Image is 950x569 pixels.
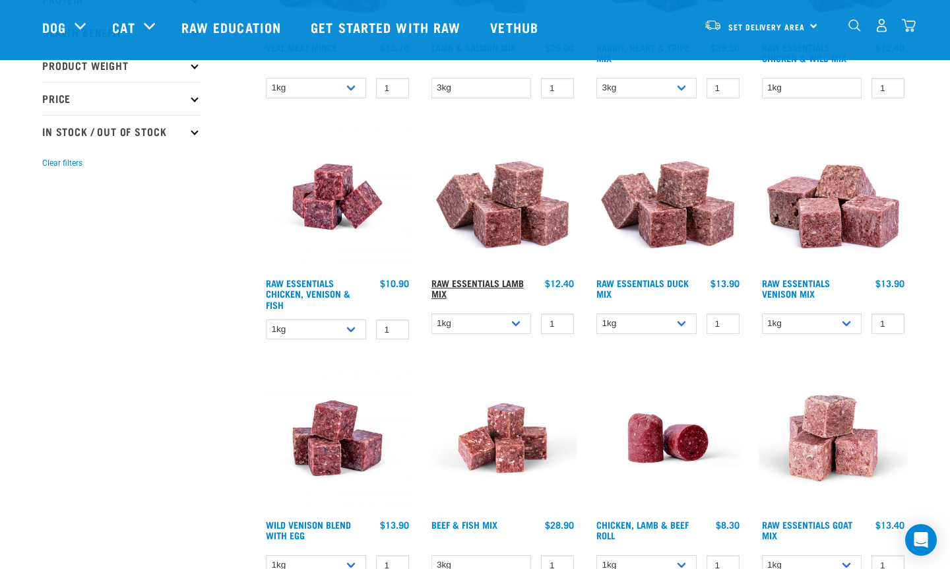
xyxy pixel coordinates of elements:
[168,1,298,53] a: Raw Education
[42,17,66,37] a: Dog
[42,157,82,169] button: Clear filters
[759,122,908,272] img: 1113 RE Venison Mix 01
[707,314,740,334] input: 1
[545,278,574,288] div: $12.40
[42,49,201,82] p: Product Weight
[596,281,689,296] a: Raw Essentials Duck Mix
[380,278,409,288] div: $10.90
[263,363,412,513] img: Venison Egg 1616
[266,522,351,537] a: Wild Venison Blend with Egg
[875,519,904,530] div: $13.40
[704,19,722,31] img: van-moving.png
[905,524,937,556] div: Open Intercom Messenger
[593,122,743,272] img: ?1041 RE Lamb Mix 01
[875,18,889,32] img: user.png
[871,78,904,98] input: 1
[42,115,201,148] p: In Stock / Out Of Stock
[112,17,135,37] a: Cat
[711,278,740,288] div: $13.90
[541,314,574,334] input: 1
[431,522,497,527] a: Beef & Fish Mix
[593,363,743,513] img: Raw Essentials Chicken Lamb Beef Bulk Minced Raw Dog Food Roll Unwrapped
[875,278,904,288] div: $13.90
[431,281,524,296] a: Raw Essentials Lamb Mix
[266,281,350,306] a: Raw Essentials Chicken, Venison & Fish
[871,314,904,334] input: 1
[759,363,908,513] img: Goat M Ix 38448
[428,363,578,513] img: Beef Mackerel 1
[376,78,409,98] input: 1
[477,1,555,53] a: Vethub
[428,122,578,272] img: ?1041 RE Lamb Mix 01
[298,1,477,53] a: Get started with Raw
[902,18,916,32] img: home-icon@2x.png
[541,78,574,98] input: 1
[545,519,574,530] div: $28.90
[728,24,805,29] span: Set Delivery Area
[42,82,201,115] p: Price
[762,522,852,537] a: Raw Essentials Goat Mix
[263,122,412,272] img: Chicken Venison mix 1655
[707,78,740,98] input: 1
[376,319,409,340] input: 1
[716,519,740,530] div: $8.30
[380,519,409,530] div: $13.90
[596,522,689,537] a: Chicken, Lamb & Beef Roll
[762,281,830,296] a: Raw Essentials Venison Mix
[848,19,861,32] img: home-icon-1@2x.png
